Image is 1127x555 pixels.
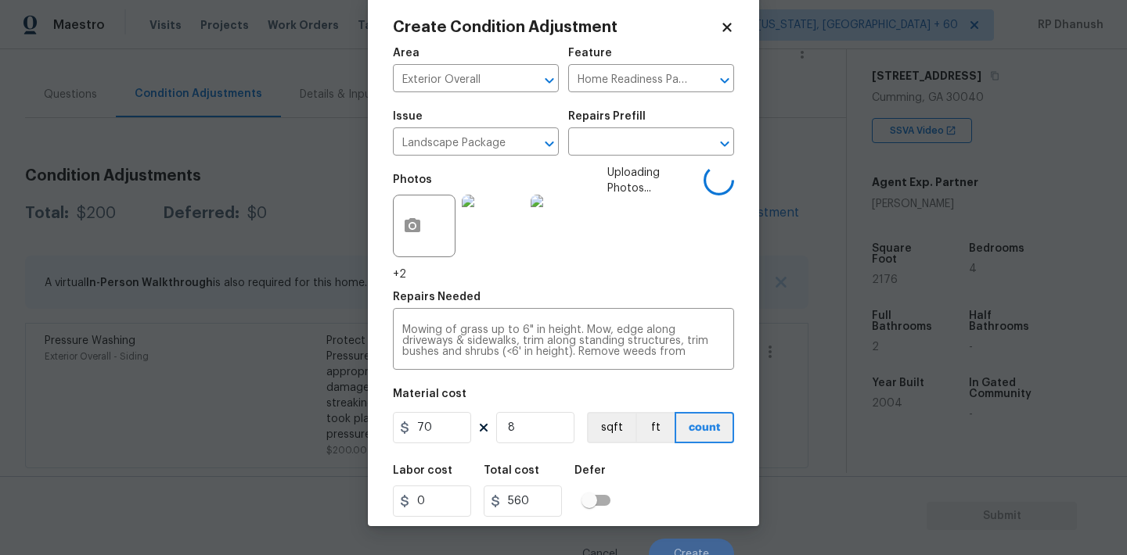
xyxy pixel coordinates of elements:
[574,465,606,476] h5: Defer
[675,412,734,443] button: count
[393,465,452,476] h5: Labor cost
[568,111,646,122] h5: Repairs Prefill
[393,48,419,59] h5: Area
[587,412,636,443] button: sqft
[636,412,675,443] button: ft
[393,20,720,35] h2: Create Condition Adjustment
[484,465,539,476] h5: Total cost
[393,111,423,122] h5: Issue
[538,70,560,91] button: Open
[714,133,736,155] button: Open
[568,48,612,59] h5: Feature
[714,70,736,91] button: Open
[538,133,560,155] button: Open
